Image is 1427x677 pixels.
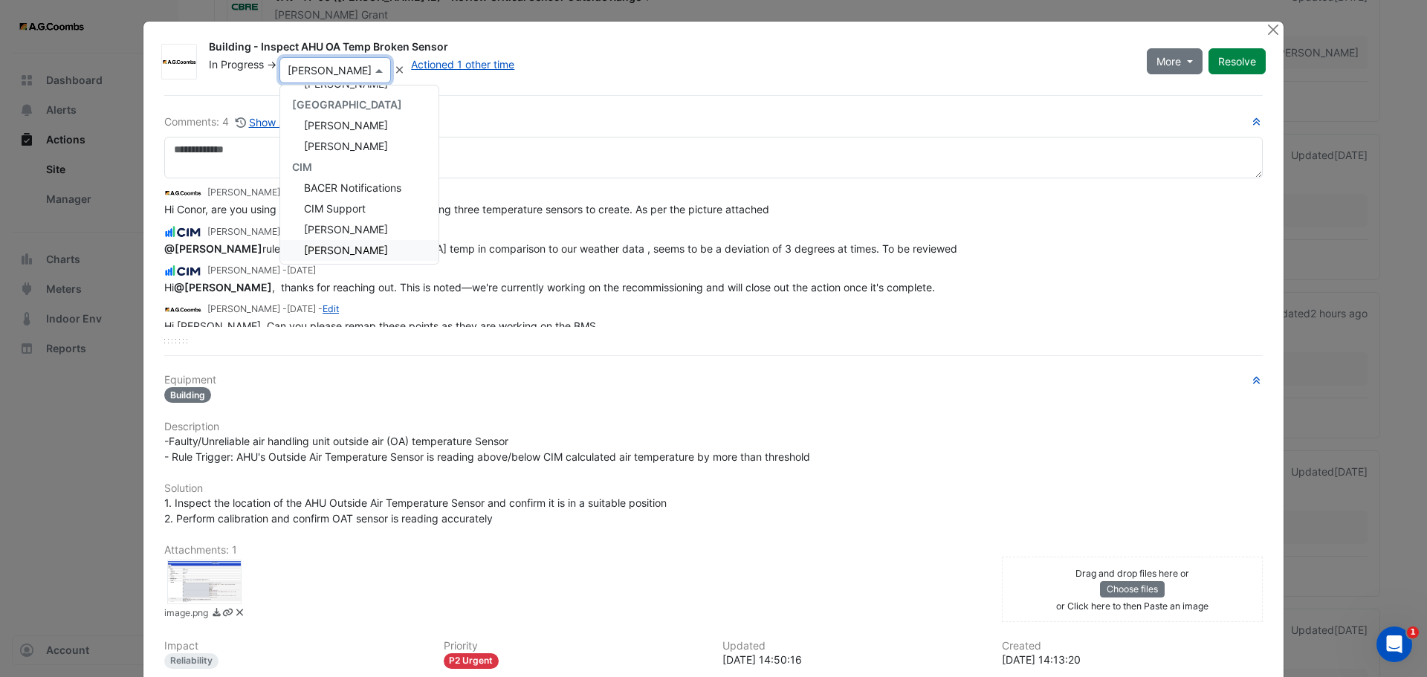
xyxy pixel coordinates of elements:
div: Options List [280,85,439,264]
div: Comments: 4 [164,114,316,131]
h6: Impact [164,640,426,652]
span: Building [164,387,211,403]
h6: Priority [444,640,705,652]
img: CIM [164,224,201,240]
div: [DATE] 14:50:16 [722,652,984,667]
span: CIM Support [304,202,366,215]
small: Drag and drop files here or [1075,568,1189,579]
div: Reliability [164,653,219,669]
button: Show Activity [235,114,316,131]
h6: Solution [164,482,1263,495]
span: 2025-04-08 14:13:20 [287,303,316,314]
img: AG Coombs [164,185,201,201]
span: Hi , thanks for reaching out. This is noted—we're currently working on the recommissioning and wi... [164,281,935,294]
span: In Progress [209,58,264,71]
iframe: Intercom live chat [1376,626,1412,662]
span: CIM [292,161,312,173]
span: [PERSON_NAME] [304,223,388,236]
small: [PERSON_NAME] - - [207,302,339,316]
img: AG Coombs [162,54,196,69]
span: bsadler@agcoombs.com.au [AG Coombs] [174,281,272,294]
h6: Equipment [164,374,1263,386]
a: Delete [234,606,245,622]
span: BACER Notifications [304,181,401,194]
h6: Description [164,421,1263,433]
span: [PERSON_NAME] [304,140,388,152]
small: or Click here to then Paste an image [1056,600,1208,612]
span: [PERSON_NAME] [304,244,388,256]
span: 1 [1407,626,1419,638]
a: Copy link to clipboard [222,606,233,622]
button: Resolve [1208,48,1266,74]
span: bsadler@agcoombs.com.au [AG Coombs] [164,242,262,255]
img: CIM [164,263,201,279]
div: image.png [167,560,242,604]
button: Close [1265,22,1281,37]
span: 1. Inspect the location of the AHU Outside Air Temperature Sensor and confirm it is in a suitable... [164,496,667,525]
div: P2 Urgent [444,653,499,669]
span: [PERSON_NAME] [304,119,388,132]
div: [DATE] 14:13:20 [1002,652,1263,667]
span: More [1156,54,1181,69]
a: Download [211,606,222,622]
span: 2025-04-10 11:53:47 [287,265,316,276]
span: -> [267,58,276,71]
button: More [1147,48,1203,74]
span: [GEOGRAPHIC_DATA] [292,98,402,111]
small: image.png [164,606,208,622]
button: Choose files [1100,581,1165,597]
span: Hi Conor, are you using the sensor, which we are averaging three temperature sensors to create. A... [164,203,769,216]
h6: Updated [722,640,984,652]
div: Building - Inspect AHU OA Temp Broken Sensor [209,39,1129,57]
small: [PERSON_NAME] - [207,225,316,239]
span: rule looks at the [GEOGRAPHIC_DATA] temp in comparison to our weather data , seems to be a deviat... [164,242,957,255]
a: Actioned 1 other time [411,58,514,71]
small: [PERSON_NAME] - [207,264,316,277]
a: Edit [323,303,339,314]
img: AG Coombs [164,302,201,318]
span: -Faulty/Unreliable air handling unit outside air (OA) temperature Sensor - Rule Trigger: AHU's Ou... [164,435,810,463]
span: Hi [PERSON_NAME], Can you please remap these points as they are working on the BMS [164,320,596,332]
h6: Attachments: 1 [164,544,1263,557]
h6: Created [1002,640,1263,652]
small: [PERSON_NAME] - - [207,186,367,199]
